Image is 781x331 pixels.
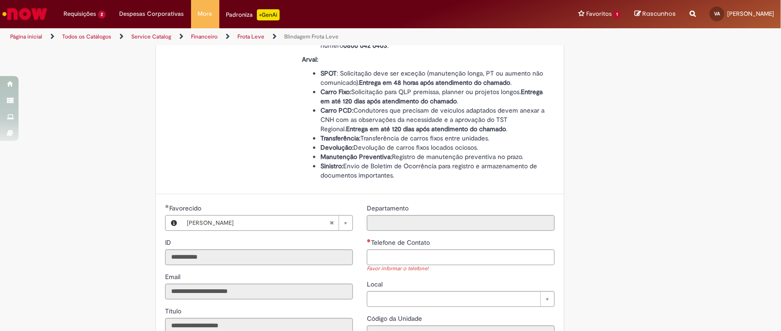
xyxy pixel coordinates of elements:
[166,216,182,230] button: Favorecido, Visualizar este registro Vanessa Aparecida de Andrade
[165,306,183,316] label: Somente leitura - Título
[320,88,351,96] strong: Carro Fixo:
[343,41,387,50] strong: 0800 042 0403
[320,134,548,143] li: Transferência de carros fixos entre unidades.
[727,10,774,18] span: [PERSON_NAME]
[237,33,264,40] a: Frota Leve
[367,204,410,212] span: Somente leitura - Departamento
[120,9,184,19] span: Despesas Corporativas
[614,11,621,19] span: 1
[1,5,49,23] img: ServiceNow
[642,9,676,18] span: Rascunhos
[284,33,339,40] a: Blindagem Frota Leve
[634,10,676,19] a: Rascunhos
[320,153,392,161] strong: Manutenção Preventiva:
[165,249,353,265] input: ID
[165,272,182,281] label: Somente leitura - Email
[187,216,329,230] span: [PERSON_NAME]
[371,238,432,247] span: Telefone de Contato
[320,106,548,134] li: Condutores que precisam de veículos adaptados devem anexar a CNH com as observações da necessidad...
[131,33,171,40] a: Service Catalog
[226,9,280,20] div: Padroniza
[320,162,343,170] strong: Sinistro:
[320,134,360,142] strong: Transferência:
[586,9,612,19] span: Favoritos
[198,9,212,19] span: More
[10,33,42,40] a: Página inicial
[367,204,410,213] label: Somente leitura - Departamento
[165,238,173,247] label: Somente leitura - ID
[359,78,510,87] strong: Entrega em 48 horas após atendimento do chamado
[320,88,543,105] strong: Entrega em até 120 dias após atendimento do chamado
[367,291,555,307] a: Limpar campo Local
[320,152,548,161] li: Registro de manutenção preventiva no prazo.
[714,11,720,17] span: VA
[98,11,106,19] span: 2
[320,161,548,180] li: Envio de Boletim de Ocorrência para registro e armazenamento de documentos importantes.
[182,216,352,230] a: [PERSON_NAME]Limpar campo Favorecido
[367,265,555,273] div: Favor informar o telefone!
[7,28,514,45] ul: Trilhas de página
[367,280,384,288] span: Local
[191,33,218,40] a: Financeiro
[165,204,169,208] span: Obrigatório Preenchido
[320,143,548,152] li: Devolução de carros fixos locados ociosos.
[165,284,353,299] input: Email
[367,314,424,323] label: Somente leitura - Código da Unidade
[302,55,318,64] strong: Arval:
[320,87,548,106] li: Solicitação para QLP premissa, planner ou projetos longos. .
[320,106,353,115] strong: Carro PCD:
[320,69,337,77] strong: SPOT
[346,125,506,133] strong: Entrega em até 120 dias após atendimento do chamado
[325,216,339,230] abbr: Limpar campo Favorecido
[367,215,555,231] input: Departamento
[64,9,96,19] span: Requisições
[62,33,111,40] a: Todos os Catálogos
[257,9,280,20] p: +GenAi
[165,307,183,315] span: Somente leitura - Título
[367,239,371,242] span: Necessários
[169,204,203,212] span: Necessários - Favorecido
[320,69,548,87] li: : Solicitação deve ser exceção (manutenção longa, PT ou aumento não comunicado). .
[165,273,182,281] span: Somente leitura - Email
[320,143,353,152] strong: Devolução:
[367,249,555,265] input: Telefone de Contato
